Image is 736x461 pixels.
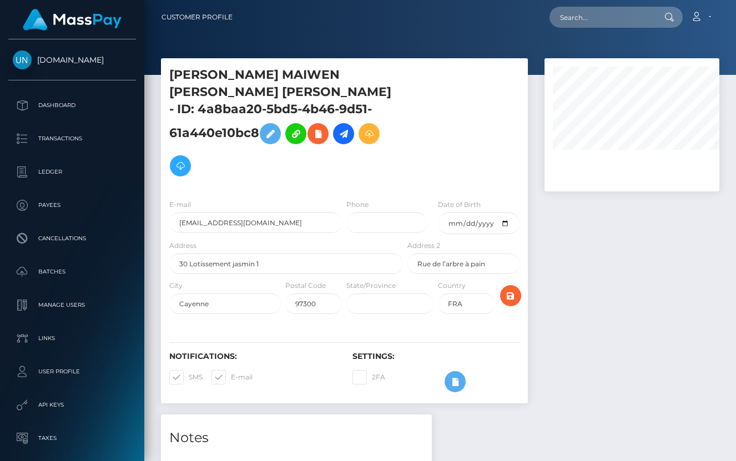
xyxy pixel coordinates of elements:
[169,67,397,182] h5: [PERSON_NAME] MAIWEN [PERSON_NAME] [PERSON_NAME] - ID: 4a8baa20-5bd5-4b46-9d51-61a440e10bc8
[8,258,136,286] a: Batches
[285,281,326,291] label: Postal Code
[8,424,136,452] a: Taxes
[13,164,132,180] p: Ledger
[13,50,32,69] img: Unlockt.me
[13,363,132,380] p: User Profile
[169,281,183,291] label: City
[169,428,424,448] h4: Notes
[169,370,203,384] label: SMS
[211,370,253,384] label: E-mail
[550,7,654,28] input: Search...
[169,352,336,361] h6: Notifications:
[333,123,354,144] a: Initiate Payout
[23,9,122,31] img: MassPay Logo
[13,397,132,413] p: API Keys
[8,125,136,153] a: Transactions
[13,297,132,313] p: Manage Users
[8,325,136,352] a: Links
[13,130,132,147] p: Transactions
[13,264,132,280] p: Batches
[8,225,136,252] a: Cancellations
[13,97,132,114] p: Dashboard
[13,430,132,447] p: Taxes
[8,358,136,386] a: User Profile
[8,191,136,219] a: Payees
[407,241,440,251] label: Address 2
[8,158,136,186] a: Ledger
[352,370,385,384] label: 2FA
[169,200,191,210] label: E-mail
[8,55,136,65] span: [DOMAIN_NAME]
[346,200,369,210] label: Phone
[346,281,396,291] label: State/Province
[352,352,519,361] h6: Settings:
[8,92,136,119] a: Dashboard
[13,197,132,214] p: Payees
[169,241,196,251] label: Address
[13,330,132,347] p: Links
[438,281,466,291] label: Country
[438,200,481,210] label: Date of Birth
[162,6,233,29] a: Customer Profile
[13,230,132,247] p: Cancellations
[8,291,136,319] a: Manage Users
[8,391,136,419] a: API Keys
